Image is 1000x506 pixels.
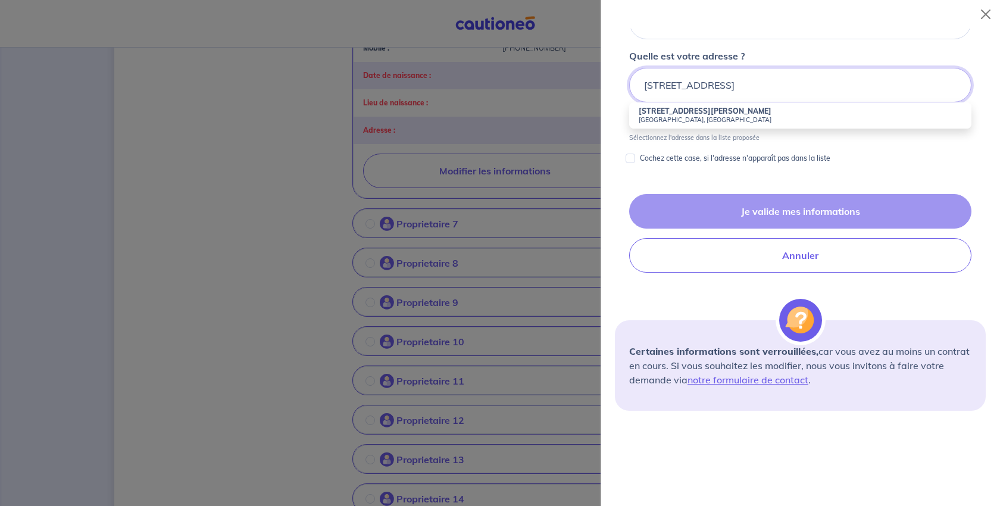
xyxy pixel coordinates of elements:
p: Quelle est votre adresse ? [629,49,745,63]
p: car vous avez au moins un contrat en cours. Si vous souhaitez les modifier, nous vous invitons à ... [629,344,971,387]
input: 11 rue de la liberté 75000 Paris [629,68,971,102]
img: illu_alert_question.svg [779,299,822,342]
button: Annuler [629,238,971,273]
a: notre formulaire de contact [687,374,808,386]
strong: Certaines informations sont verrouillées, [629,345,818,357]
strong: [STREET_ADDRESS][PERSON_NAME] [639,107,771,115]
button: Close [976,5,995,24]
p: Sélectionnez l'adresse dans la liste proposée [629,133,760,142]
p: Cochez cette case, si l'adresse n'apparaît pas dans la liste [640,151,830,165]
small: [GEOGRAPHIC_DATA], [GEOGRAPHIC_DATA] [639,115,962,124]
